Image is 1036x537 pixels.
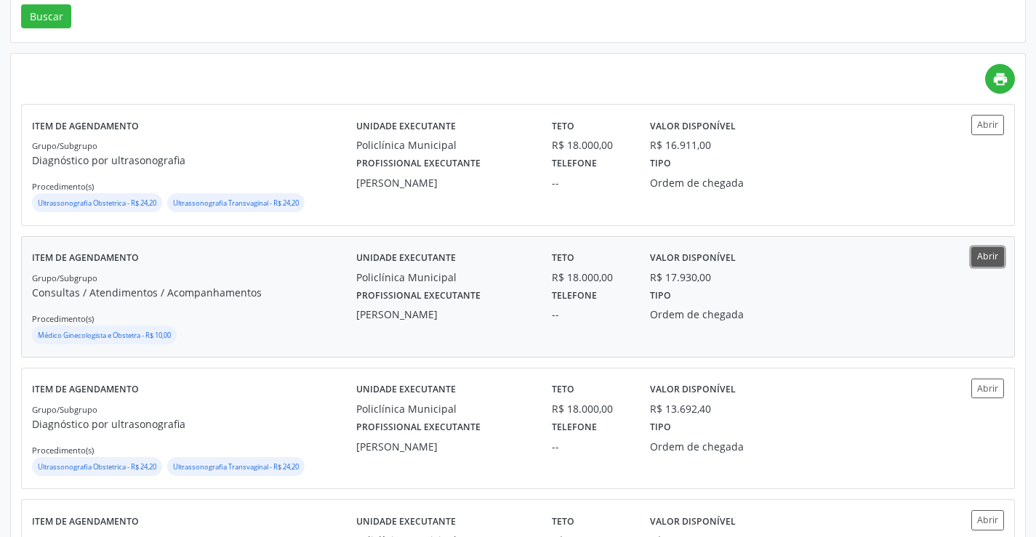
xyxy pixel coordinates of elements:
[552,247,574,270] label: Teto
[650,247,736,270] label: Valor disponível
[356,401,531,416] div: Policlínica Municipal
[32,379,139,401] label: Item de agendamento
[32,153,356,168] p: Diagnóstico por ultrasonografia
[356,416,481,439] label: Profissional executante
[971,510,1004,530] button: Abrir
[32,404,97,415] small: Grupo/Subgrupo
[32,445,94,456] small: Procedimento(s)
[552,439,630,454] div: --
[32,272,97,283] small: Grupo/Subgrupo
[173,462,299,472] small: Ultrassonografia Transvaginal - R$ 24,20
[650,401,711,416] div: R$ 13.692,40
[650,439,776,454] div: Ordem de chegada
[650,153,671,175] label: Tipo
[971,379,1004,398] button: Abrir
[650,270,711,285] div: R$ 17.930,00
[32,140,97,151] small: Grupo/Subgrupo
[356,285,481,307] label: Profissional executante
[552,401,630,416] div: R$ 18.000,00
[32,247,139,270] label: Item de agendamento
[32,115,139,137] label: Item de agendamento
[992,71,1008,87] i: print
[650,137,711,153] div: R$ 16.911,00
[552,285,597,307] label: Telefone
[356,175,531,190] div: [PERSON_NAME]
[356,153,481,175] label: Profissional executante
[650,510,736,533] label: Valor disponível
[356,379,456,401] label: Unidade executante
[650,379,736,401] label: Valor disponível
[650,115,736,137] label: Valor disponível
[21,4,71,29] button: Buscar
[552,137,630,153] div: R$ 18.000,00
[356,115,456,137] label: Unidade executante
[650,416,671,439] label: Tipo
[650,285,671,307] label: Tipo
[32,285,356,300] p: Consultas / Atendimentos / Acompanhamentos
[552,379,574,401] label: Teto
[356,510,456,533] label: Unidade executante
[38,462,156,472] small: Ultrassonografia Obstetrica - R$ 24,20
[552,416,597,439] label: Telefone
[38,198,156,208] small: Ultrassonografia Obstetrica - R$ 24,20
[38,331,171,340] small: Médico Ginecologista e Obstetra - R$ 10,00
[173,198,299,208] small: Ultrassonografia Transvaginal - R$ 24,20
[552,175,630,190] div: --
[552,510,574,533] label: Teto
[552,307,630,322] div: --
[32,416,356,432] p: Diagnóstico por ultrasonografia
[552,153,597,175] label: Telefone
[552,115,574,137] label: Teto
[356,307,531,322] div: [PERSON_NAME]
[356,270,531,285] div: Policlínica Municipal
[32,313,94,324] small: Procedimento(s)
[971,115,1004,134] button: Abrir
[552,270,630,285] div: R$ 18.000,00
[32,181,94,192] small: Procedimento(s)
[356,439,531,454] div: [PERSON_NAME]
[356,247,456,270] label: Unidade executante
[356,137,531,153] div: Policlínica Municipal
[650,175,776,190] div: Ordem de chegada
[971,247,1004,267] button: Abrir
[985,64,1015,94] a: print
[32,510,139,533] label: Item de agendamento
[650,307,776,322] div: Ordem de chegada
